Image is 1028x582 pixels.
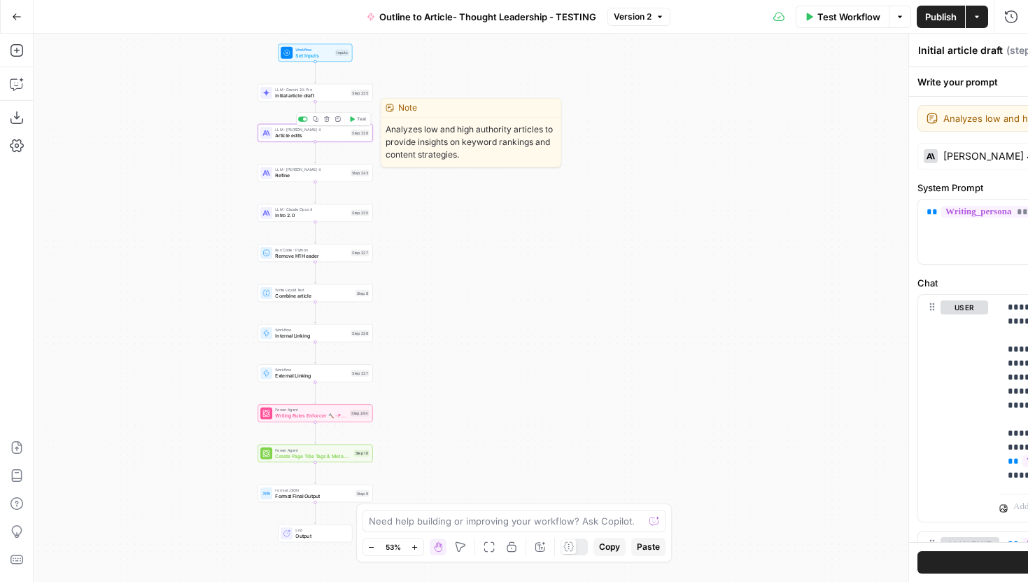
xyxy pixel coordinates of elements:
div: LLM · Claude Opus 4Intro 2.0Step 235 [258,204,372,221]
div: Step 8 [355,290,369,297]
div: user [918,295,988,522]
button: Publish [917,6,965,28]
span: Internal Linking [275,332,348,340]
g: Edge from start to step_225 [314,62,316,83]
g: Edge from step_226 to step_243 [314,141,316,163]
span: End [295,527,346,533]
span: Format Final Output [275,492,352,500]
span: Test [357,116,366,123]
span: Writing Rules Enforcer 🔨 - Fork [275,413,347,420]
button: Test [346,114,369,124]
span: Format JSON [275,487,352,492]
g: Edge from step_227 to step_8 [314,262,316,284]
div: Note [381,99,561,118]
g: Edge from step_9 to end [314,502,316,524]
span: Outline to Article- Thought Leadership - TESTING [379,10,596,24]
g: Edge from step_10 to step_9 [314,462,316,484]
div: Power AgentWriting Rules Enforcer 🔨 - ForkStep 244 [258,404,372,422]
g: Edge from step_243 to step_235 [314,182,316,204]
button: Version 2 [607,8,670,26]
div: Step 225 [351,90,369,97]
div: WorkflowInternal LinkingStep 236 [258,324,372,342]
div: Write Liquid TextCombine articleStep 8 [258,284,372,302]
span: Create Page Title Tags & Meta Descriptions [275,452,351,460]
span: Combine article [275,292,352,300]
g: Edge from step_244 to step_10 [314,422,316,444]
div: Step 244 [350,410,369,417]
div: Power AgentCreate Page Title Tags & Meta DescriptionsStep 10 [258,445,372,462]
span: Refine [275,172,347,179]
span: Run Code · Python [275,247,348,252]
div: Step 235 [351,209,369,216]
span: Output [295,532,346,540]
div: Format JSONFormat Final OutputStep 9 [258,485,372,502]
g: Edge from step_237 to step_244 [314,382,316,404]
div: Step 243 [351,169,369,176]
span: LLM · Gemini 2.5 Pro [275,86,348,92]
div: Step 236 [351,330,369,337]
span: Workflow [275,327,348,333]
g: Edge from step_8 to step_236 [314,302,316,324]
button: Outline to Article- Thought Leadership - TESTING [358,6,605,28]
div: Step 9 [355,490,369,497]
span: External Linking [275,372,348,380]
span: Intro 2.0 [275,212,348,220]
span: Analyzes low and high authority articles to provide insights on keyword rankings and content stra... [381,118,561,167]
div: LLM · Gemini 2.5 ProInitial article draftStep 225 [258,84,372,102]
div: Step 10 [354,450,369,457]
div: Step 226 [351,130,369,137]
div: WorkflowExternal LinkingStep 237 [258,364,372,382]
button: Test Workflow [796,6,889,28]
span: Power Agent [275,407,347,413]
div: LLM · [PERSON_NAME] 4RefineStep 243 [258,164,372,181]
textarea: Initial article draft [918,43,1003,57]
span: Article edits [275,132,348,139]
span: LLM · [PERSON_NAME] 4 [275,167,347,172]
span: Workflow [275,367,348,373]
span: Write Liquid Text [275,286,352,292]
div: EndOutput [258,525,372,542]
div: Step 227 [351,250,369,257]
span: Test Workflow [817,10,880,24]
span: Version 2 [614,11,652,23]
g: Edge from step_235 to step_227 [314,222,316,244]
span: LLM · Claude Opus 4 [275,207,348,212]
div: Inputs [335,50,349,57]
span: Power Agent [275,447,351,452]
div: Run Code · PythonRemove H1 HeaderStep 227 [258,244,372,262]
div: WorkflowSet InputsInputs [258,44,372,62]
span: 53% [386,541,401,553]
span: Publish [925,10,957,24]
span: Initial article draft [275,92,348,99]
div: Step 237 [351,370,369,377]
button: user [941,300,988,314]
span: Remove H1 Header [275,252,348,260]
button: assistant [941,537,999,551]
span: Workflow [295,46,332,52]
g: Edge from step_236 to step_237 [314,342,316,363]
div: LLM · [PERSON_NAME] 4Article editsStep 226Test [258,124,372,141]
span: Set Inputs [295,52,332,60]
span: LLM · [PERSON_NAME] 4 [275,127,348,132]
